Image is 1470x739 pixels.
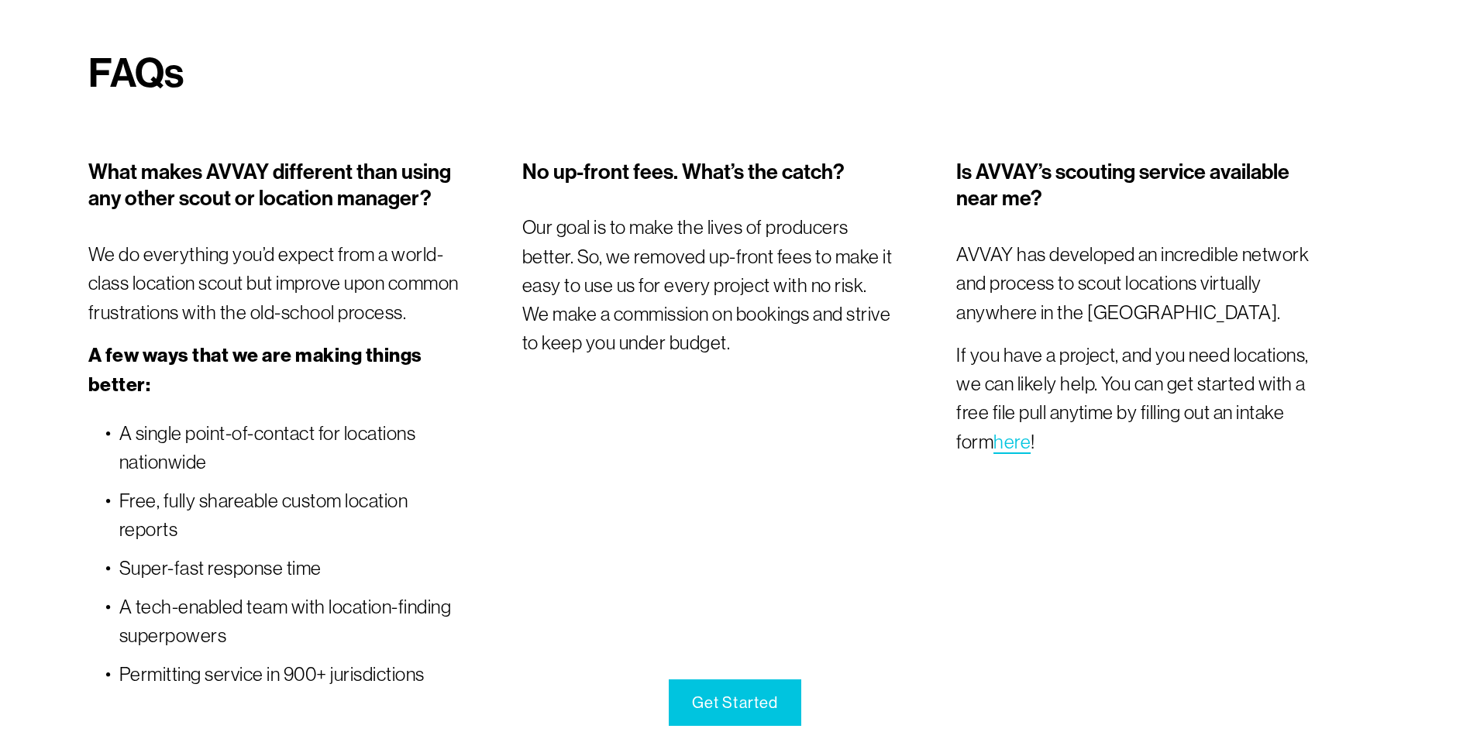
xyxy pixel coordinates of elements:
[119,593,460,651] p: A tech-enabled team with location-finding superpowers
[522,213,893,357] p: Our goal is to make the lives of producers better. So, we removed up-front fees to make it easy t...
[956,240,1327,327] p: AVVAY has developed an incredible network and process to scout locations virtually anywhere in th...
[956,341,1327,456] p: If you have a project, and you need locations, we can likely help. You can get started with a fre...
[669,679,800,726] a: Get Started
[88,240,460,327] p: We do everything you’d expect from a world-class location scout but improve upon common frustrati...
[88,159,460,212] h4: What makes AVVAY different than using any other scout or location manager?
[119,660,460,689] p: Permitting service in 900+ jurisdictions
[119,554,460,583] p: Super-fast response time
[522,159,893,186] h4: No up-front fees. What’s the catch?
[119,419,460,477] p: A single point-of-contact for locations nationwide
[119,486,460,545] p: Free, fully shareable custom location reports
[993,431,1031,452] a: here
[88,344,425,397] strong: A few ways that we are making things better:
[88,50,1382,99] h3: FAQs
[956,159,1327,212] h4: Is AVVAY’s scouting service available near me?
